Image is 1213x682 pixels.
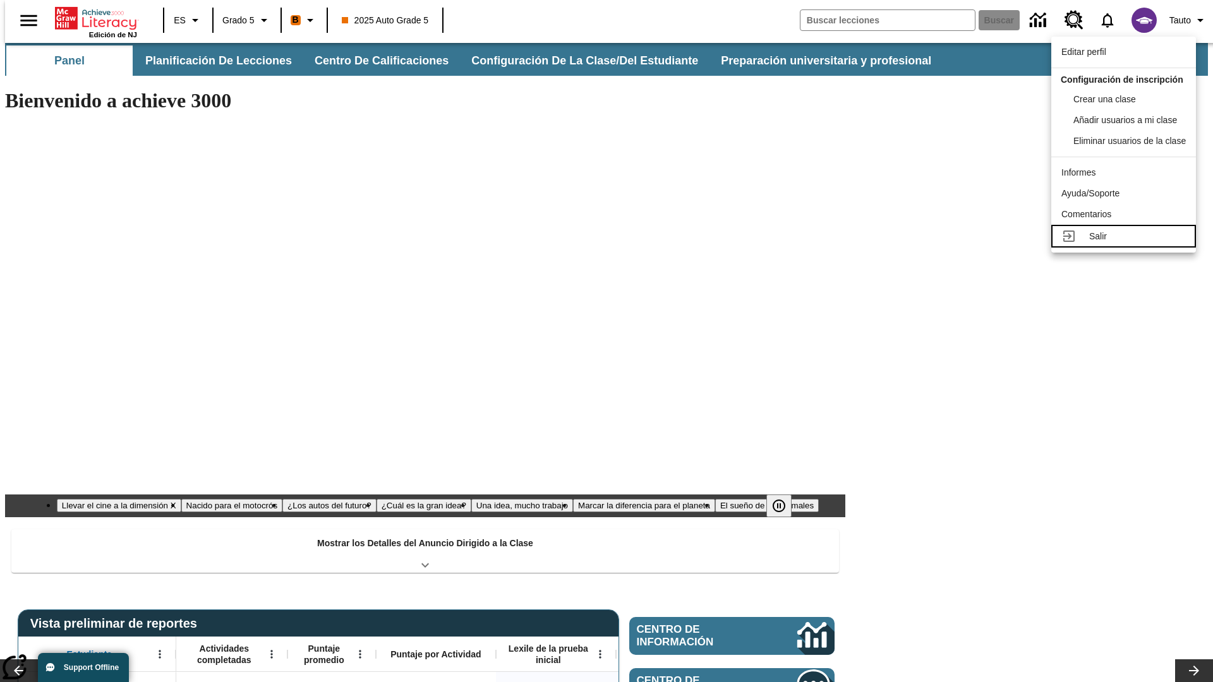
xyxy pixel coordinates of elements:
[1073,115,1177,125] span: Añadir usuarios a mi clase
[1073,94,1136,104] span: Crear una clase
[1061,47,1106,57] span: Editar perfil
[1073,136,1186,146] span: Eliminar usuarios de la clase
[1061,209,1111,219] span: Comentarios
[1061,167,1095,177] span: Informes
[1061,75,1183,85] span: Configuración de inscripción
[1061,188,1119,198] span: Ayuda/Soporte
[1089,231,1107,241] span: Salir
